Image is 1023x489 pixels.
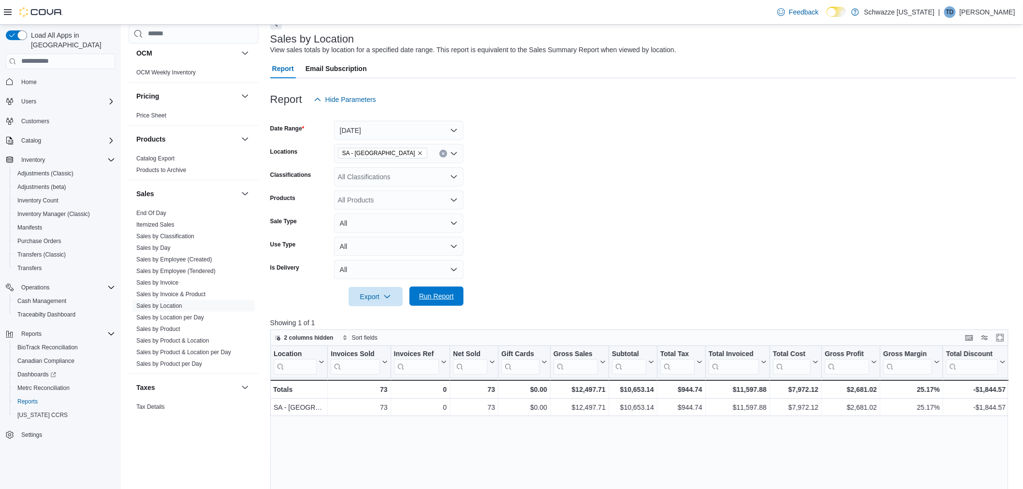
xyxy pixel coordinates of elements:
[825,402,877,413] div: $2,681.02
[612,349,654,374] button: Subtotal
[136,209,166,217] span: End Of Day
[708,384,766,395] div: $11,597.88
[17,328,45,340] button: Reports
[612,349,646,359] div: Subtotal
[501,349,540,359] div: Gift Cards
[14,309,115,320] span: Traceabilty Dashboard
[17,429,115,441] span: Settings
[136,279,178,286] a: Sales by Invoice
[239,90,251,102] button: Pricing
[450,150,458,158] button: Open list of options
[136,48,237,58] button: OCM
[136,291,205,298] a: Sales by Invoice & Product
[136,91,237,101] button: Pricing
[334,121,464,140] button: [DATE]
[14,195,62,206] a: Inventory Count
[136,69,196,76] span: OCM Weekly Inventory
[21,431,42,439] span: Settings
[21,98,36,105] span: Users
[14,235,115,247] span: Purchase Orders
[136,403,165,410] a: Tax Details
[338,332,381,344] button: Sort fields
[10,294,119,308] button: Cash Management
[14,222,46,233] a: Manifests
[136,155,175,162] a: Catalog Export
[17,210,90,218] span: Inventory Manager (Classic)
[14,342,115,353] span: BioTrack Reconciliation
[14,208,115,220] span: Inventory Manager (Classic)
[660,349,702,374] button: Total Tax
[453,402,495,413] div: 73
[864,6,935,18] p: Schwazze [US_STATE]
[274,349,324,374] button: Location
[239,382,251,393] button: Taxes
[21,117,49,125] span: Customers
[270,33,354,45] h3: Sales by Location
[136,221,175,229] span: Itemized Sales
[136,325,180,333] span: Sales by Product
[612,384,654,395] div: $10,653.14
[17,282,115,293] span: Operations
[352,334,378,342] span: Sort fields
[10,167,119,180] button: Adjustments (Classic)
[136,314,204,321] a: Sales by Location per Day
[334,214,464,233] button: All
[17,264,42,272] span: Transfers
[14,235,65,247] a: Purchase Orders
[310,90,380,109] button: Hide Parameters
[946,349,998,374] div: Total Discount
[274,349,317,374] div: Location
[660,349,694,359] div: Total Tax
[883,349,940,374] button: Gross Margin
[136,134,166,144] h3: Products
[14,168,115,179] span: Adjustments (Classic)
[17,224,42,231] span: Manifests
[773,402,818,413] div: $7,972.12
[708,349,759,359] div: Total Invoiced
[136,268,216,274] a: Sales by Employee (Tendered)
[774,2,822,22] a: Feedback
[773,349,811,374] div: Total Cost
[129,67,259,82] div: OCM
[349,287,403,306] button: Export
[946,384,1006,395] div: -$1,844.57
[394,402,446,413] div: 0
[27,30,115,50] span: Load All Apps in [GEOGRAPHIC_DATA]
[136,302,182,309] a: Sales by Location
[2,95,119,108] button: Users
[14,382,73,394] a: Metrc Reconciliation
[136,383,237,392] button: Taxes
[136,244,171,252] span: Sales by Day
[136,48,152,58] h3: OCM
[136,91,159,101] h3: Pricing
[960,6,1015,18] p: [PERSON_NAME]
[6,71,115,467] nav: Complex example
[21,330,42,338] span: Reports
[612,402,654,413] div: $10,653.14
[14,262,45,274] a: Transfers
[19,7,63,17] img: Cova
[129,401,259,428] div: Taxes
[136,326,180,332] a: Sales by Product
[2,327,119,341] button: Reports
[331,349,380,359] div: Invoices Sold
[419,291,454,301] span: Run Report
[14,295,70,307] a: Cash Management
[17,251,66,259] span: Transfers (Classic)
[331,402,387,413] div: 73
[14,409,72,421] a: [US_STATE] CCRS
[17,197,58,204] span: Inventory Count
[453,349,487,359] div: Net Sold
[129,153,259,180] div: Products
[825,349,869,374] div: Gross Profit
[2,134,119,147] button: Catalog
[17,96,40,107] button: Users
[136,302,182,310] span: Sales by Location
[660,349,694,374] div: Total Tax
[554,349,606,374] button: Gross Sales
[979,332,991,344] button: Display options
[239,47,251,59] button: OCM
[10,261,119,275] button: Transfers
[17,411,68,419] span: [US_STATE] CCRS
